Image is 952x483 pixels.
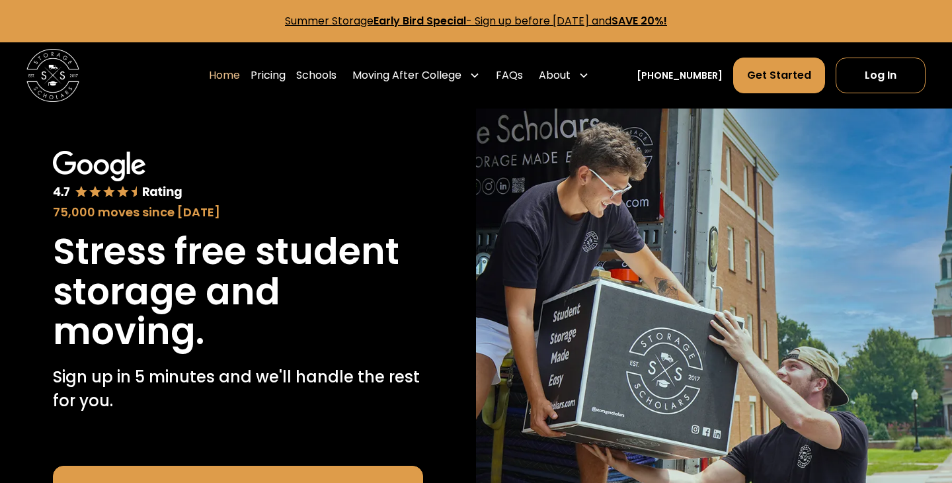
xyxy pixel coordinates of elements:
h1: Stress free student storage and moving. [53,232,423,352]
div: Moving After College [347,57,485,94]
div: Moving After College [352,67,461,83]
p: Sign up in 5 minutes and we'll handle the rest for you. [53,365,423,413]
strong: SAVE 20%! [612,13,667,28]
div: 75,000 moves since [DATE] [53,203,423,221]
a: Get Started [733,58,825,93]
strong: Early Bird Special [374,13,466,28]
a: [PHONE_NUMBER] [637,69,723,83]
div: About [534,57,594,94]
a: Log In [836,58,926,93]
a: Home [209,57,240,94]
div: About [539,67,571,83]
a: Schools [296,57,337,94]
img: Storage Scholars main logo [26,49,79,102]
a: Summer StorageEarly Bird Special- Sign up before [DATE] andSAVE 20%! [285,13,667,28]
a: FAQs [496,57,523,94]
img: Google 4.7 star rating [53,151,182,200]
a: Pricing [251,57,286,94]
